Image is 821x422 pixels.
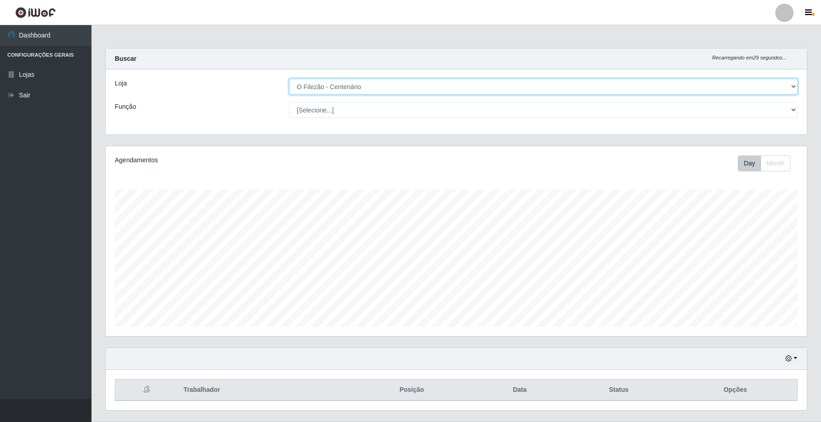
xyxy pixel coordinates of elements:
th: Opções [673,379,797,401]
img: CoreUI Logo [15,7,56,18]
div: Agendamentos [115,155,392,165]
div: First group [738,155,790,171]
th: Status [564,379,673,401]
label: Função [115,102,136,112]
th: Posição [348,379,475,401]
div: Toolbar with button groups [738,155,798,171]
th: Trabalhador [178,379,348,401]
i: Recarregando em 29 segundos... [712,55,787,60]
strong: Buscar [115,55,136,62]
button: Month [761,155,790,171]
th: Data [475,379,564,401]
label: Loja [115,79,127,88]
button: Day [738,155,761,171]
